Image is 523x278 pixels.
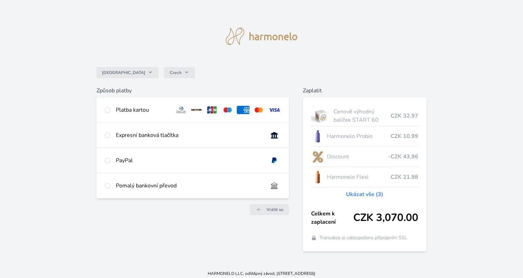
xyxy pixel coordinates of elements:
img: visa.svg [268,106,281,114]
img: bankTransfer_IBAN.svg [268,182,281,190]
span: Czech [170,70,181,75]
img: diners.svg [175,106,188,114]
div: PayPal [116,156,262,165]
img: amex.svg [237,106,250,114]
span: Harmonelo Flexi [327,173,391,181]
span: Transakce je zabezpečena připojením SSL [319,234,408,241]
span: CZK 3,070.00 [353,212,418,224]
div: Pomalý bankovní převod [116,182,262,190]
img: discover.svg [190,106,203,114]
img: logo.svg [226,28,298,45]
img: discount-lo.png [311,148,324,165]
a: Vrátit se [250,204,289,215]
div: Expresní banková tlačítka [116,131,262,139]
img: onlineBanking_CZ.svg [268,131,281,139]
a: Ukázat vše (3) [346,190,383,198]
img: CLEAN_FLEXI_se_stinem_x-hi_(1)-lo.jpg [311,168,324,186]
span: CZK 32.97 [391,112,418,120]
span: Discount [327,152,388,161]
span: Celkem k zaplacení [311,210,353,226]
img: CLEAN_PROBIO_se_stinem_x-lo.jpg [311,128,324,145]
span: Harmonelo Probio [327,132,391,140]
img: jcb.svg [206,106,218,114]
img: paypal.svg [268,156,281,165]
span: CZK 21.98 [391,173,418,181]
h6: Zaplatit [303,86,427,95]
button: [GEOGRAPHIC_DATA] [96,67,159,78]
span: [GEOGRAPHIC_DATA] [102,70,145,75]
img: start.jpg [311,107,331,124]
h6: Způsob platby [96,86,289,95]
div: Platba kartou [116,106,169,114]
span: CZK 10.99 [391,132,418,140]
span: -CZK 43.96 [388,152,418,161]
span: Cenově výhodný balíček START 60 [334,108,391,124]
img: maestro.svg [221,106,234,114]
button: Czech [164,67,195,78]
img: mc.svg [252,106,265,114]
span: Vrátit se [267,207,283,212]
